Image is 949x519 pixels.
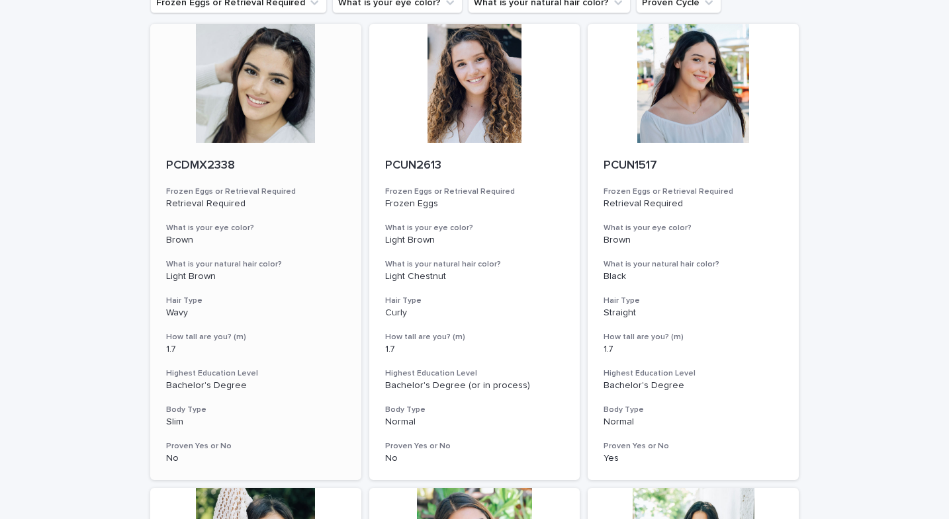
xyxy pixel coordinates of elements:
h3: What is your natural hair color? [166,259,345,270]
h3: Highest Education Level [166,368,345,379]
p: Wavy [166,307,345,319]
p: Light Brown [166,271,345,282]
p: Black [604,271,783,282]
h3: Frozen Eggs or Retrieval Required [166,186,345,197]
p: Light Chestnut [385,271,565,282]
h3: What is your natural hair color? [604,259,783,270]
h3: Proven Yes or No [166,441,345,452]
a: PCDMX2338Frozen Eggs or Retrieval RequiredRetrieval RequiredWhat is your eye color?BrownWhat is y... [150,24,361,480]
h3: Hair Type [166,296,345,306]
h3: Body Type [385,405,565,415]
h3: Proven Yes or No [604,441,783,452]
h3: Hair Type [604,296,783,306]
h3: Body Type [604,405,783,415]
h3: How tall are you? (m) [166,332,345,342]
p: Normal [385,417,565,428]
p: No [166,453,345,464]
h3: What is your natural hair color? [385,259,565,270]
p: PCUN2613 [385,159,565,173]
p: Light Brown [385,235,565,246]
p: Frozen Eggs [385,198,565,210]
h3: How tall are you? (m) [604,332,783,342]
p: Yes [604,453,783,464]
p: Retrieval Required [166,198,345,210]
p: No [385,453,565,464]
p: Brown [166,235,345,246]
p: Normal [604,417,783,428]
p: Straight [604,307,783,319]
h3: What is your eye color? [604,223,783,233]
p: 1.7 [604,344,783,355]
h3: Highest Education Level [604,368,783,379]
a: PCUN2613Frozen Eggs or Retrieval RequiredFrozen EggsWhat is your eye color?Light BrownWhat is you... [369,24,580,480]
h3: How tall are you? (m) [385,332,565,342]
h3: Frozen Eggs or Retrieval Required [385,186,565,197]
p: Bachelor's Degree [166,380,345,391]
p: 1.7 [385,344,565,355]
h3: What is your eye color? [385,223,565,233]
h3: Body Type [166,405,345,415]
h3: What is your eye color? [166,223,345,233]
a: PCUN1517Frozen Eggs or Retrieval RequiredRetrieval RequiredWhat is your eye color?BrownWhat is yo... [588,24,799,480]
h3: Highest Education Level [385,368,565,379]
h3: Frozen Eggs or Retrieval Required [604,186,783,197]
p: Bachelor's Degree (or in process) [385,380,565,391]
h3: Proven Yes or No [385,441,565,452]
p: Bachelor's Degree [604,380,783,391]
p: PCUN1517 [604,159,783,173]
p: Curly [385,307,565,319]
p: 1.7 [166,344,345,355]
h3: Hair Type [385,296,565,306]
p: Brown [604,235,783,246]
p: PCDMX2338 [166,159,345,173]
p: Slim [166,417,345,428]
p: Retrieval Required [604,198,783,210]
